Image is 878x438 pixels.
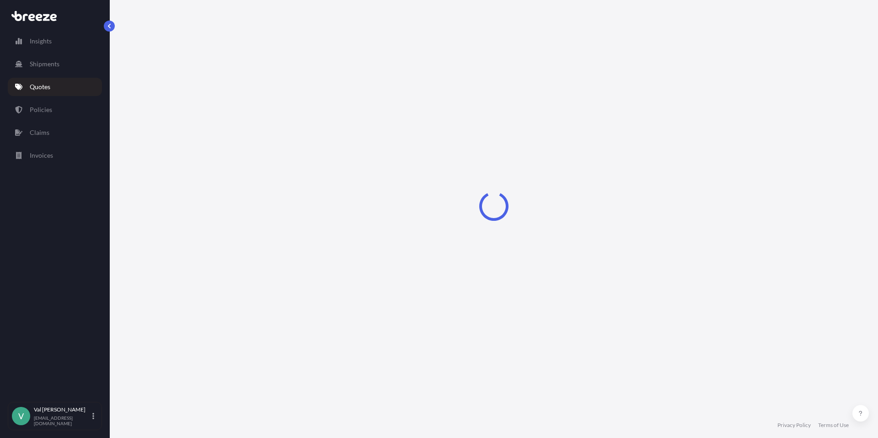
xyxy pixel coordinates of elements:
[30,59,59,69] p: Shipments
[30,82,50,91] p: Quotes
[34,406,91,413] p: Val [PERSON_NAME]
[18,411,24,421] span: V
[8,146,102,165] a: Invoices
[8,78,102,96] a: Quotes
[30,37,52,46] p: Insights
[8,101,102,119] a: Policies
[34,415,91,426] p: [EMAIL_ADDRESS][DOMAIN_NAME]
[30,128,49,137] p: Claims
[8,55,102,73] a: Shipments
[30,151,53,160] p: Invoices
[818,422,849,429] a: Terms of Use
[8,123,102,142] a: Claims
[30,105,52,114] p: Policies
[8,32,102,50] a: Insights
[777,422,811,429] a: Privacy Policy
